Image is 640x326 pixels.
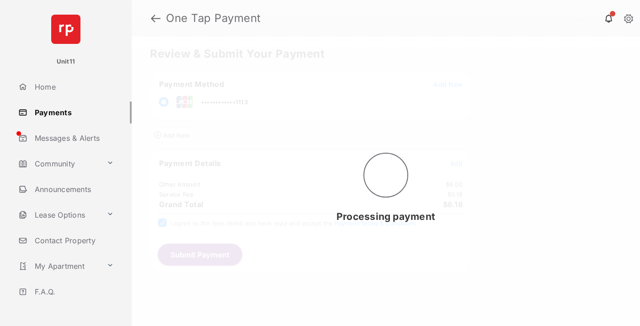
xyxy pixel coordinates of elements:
a: Announcements [15,178,132,200]
strong: One Tap Payment [166,13,261,24]
img: svg+xml;base64,PHN2ZyB4bWxucz0iaHR0cDovL3d3dy53My5vcmcvMjAwMC9zdmciIHdpZHRoPSI2NCIgaGVpZ2h0PSI2NC... [51,15,80,44]
a: Payments [15,102,132,123]
a: Contact Property [15,230,132,251]
a: Lease Options [15,204,103,226]
a: Messages & Alerts [15,127,132,149]
p: Unit11 [57,57,75,66]
span: Processing payment [336,211,435,222]
a: F.A.Q. [15,281,132,303]
a: My Apartment [15,255,103,277]
a: Community [15,153,103,175]
a: Home [15,76,132,98]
